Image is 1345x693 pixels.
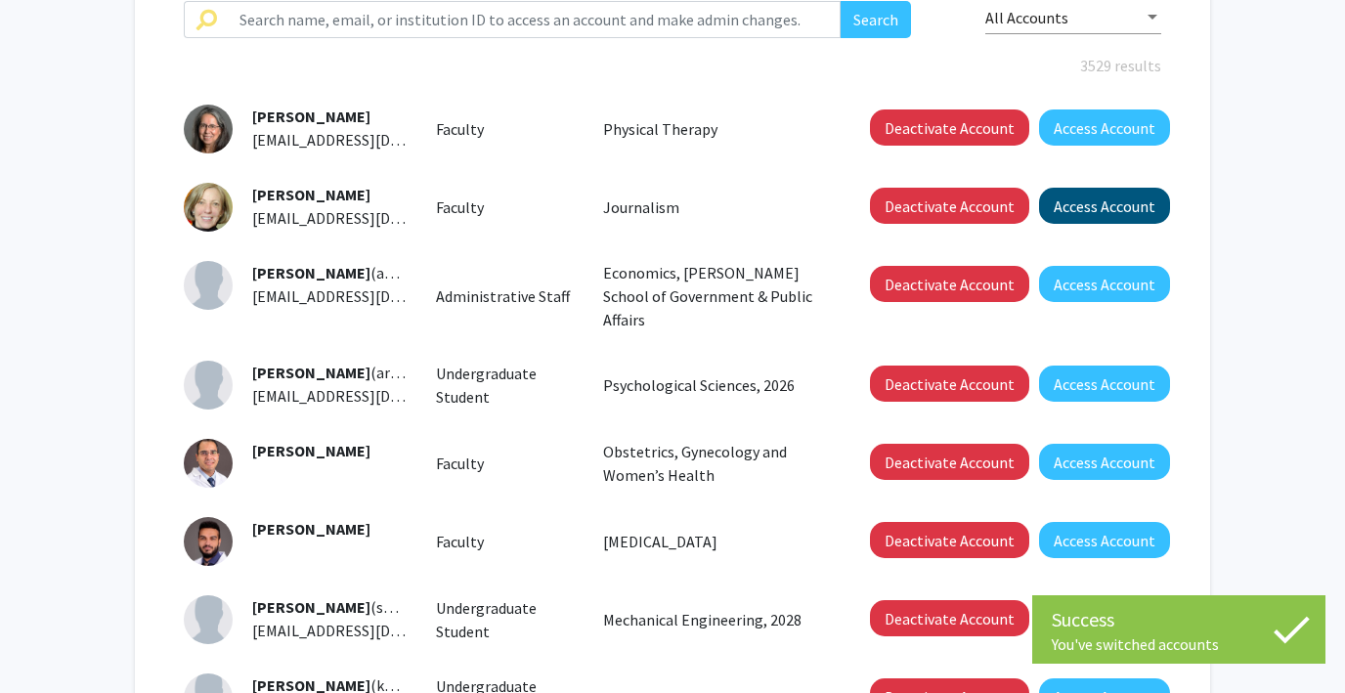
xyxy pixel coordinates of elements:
[421,195,589,219] div: Faculty
[184,361,233,410] img: Profile Picture
[603,373,826,397] p: Psychological Sciences, 2026
[870,600,1029,636] button: Deactivate Account
[252,441,370,460] span: [PERSON_NAME]
[184,439,233,488] img: Profile Picture
[603,608,826,631] p: Mechanical Engineering, 2028
[252,130,570,150] span: [EMAIL_ADDRESS][DOMAIN_NAME][US_STATE]
[1052,634,1306,654] div: You've switched accounts
[603,261,826,331] p: Economics, [PERSON_NAME] School of Government & Public Affairs
[1052,605,1306,634] div: Success
[421,452,589,475] div: Faculty
[1039,266,1170,302] button: Access Account
[228,1,841,38] input: Search name, email, or institution ID to access an account and make admin changes.
[870,109,1029,146] button: Deactivate Account
[870,444,1029,480] button: Deactivate Account
[985,8,1068,27] span: All Accounts
[252,208,491,228] span: [EMAIL_ADDRESS][DOMAIN_NAME]
[1039,188,1170,224] button: Access Account
[421,117,589,141] div: Faculty
[184,261,233,310] img: Profile Picture
[870,188,1029,224] button: Deactivate Account
[252,363,425,382] span: (araxht)
[603,117,826,141] p: Physical Therapy
[1039,109,1170,146] button: Access Account
[184,105,233,153] img: Profile Picture
[169,54,1176,77] div: 3529 results
[15,605,83,678] iframe: Chat
[252,519,370,539] span: [PERSON_NAME]
[252,263,451,282] span: (abbottkm)
[870,266,1029,302] button: Deactivate Account
[1039,366,1170,402] button: Access Account
[184,595,233,644] img: Profile Picture
[603,440,826,487] p: Obstetrics, Gynecology and Women’s Health
[603,530,826,553] p: [MEDICAL_DATA]
[184,183,233,232] img: Profile Picture
[184,517,233,566] img: Profile Picture
[252,263,370,282] span: [PERSON_NAME]
[252,363,370,382] span: [PERSON_NAME]
[421,596,589,643] div: Undergraduate Student
[421,362,589,409] div: Undergraduate Student
[252,107,370,126] span: [PERSON_NAME]
[252,386,491,406] span: [EMAIL_ADDRESS][DOMAIN_NAME]
[421,284,589,308] div: Administrative Staff
[421,530,589,553] div: Faculty
[1039,444,1170,480] button: Access Account
[252,286,491,306] span: [EMAIL_ADDRESS][DOMAIN_NAME]
[252,621,491,640] span: [EMAIL_ADDRESS][DOMAIN_NAME]
[603,195,826,219] p: Journalism
[841,1,911,38] button: Search
[252,597,370,617] span: [PERSON_NAME]
[1039,522,1170,558] button: Access Account
[252,185,370,204] span: [PERSON_NAME]
[870,366,1029,402] button: Deactivate Account
[870,522,1029,558] button: Deactivate Account
[252,597,420,617] span: (sancg)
